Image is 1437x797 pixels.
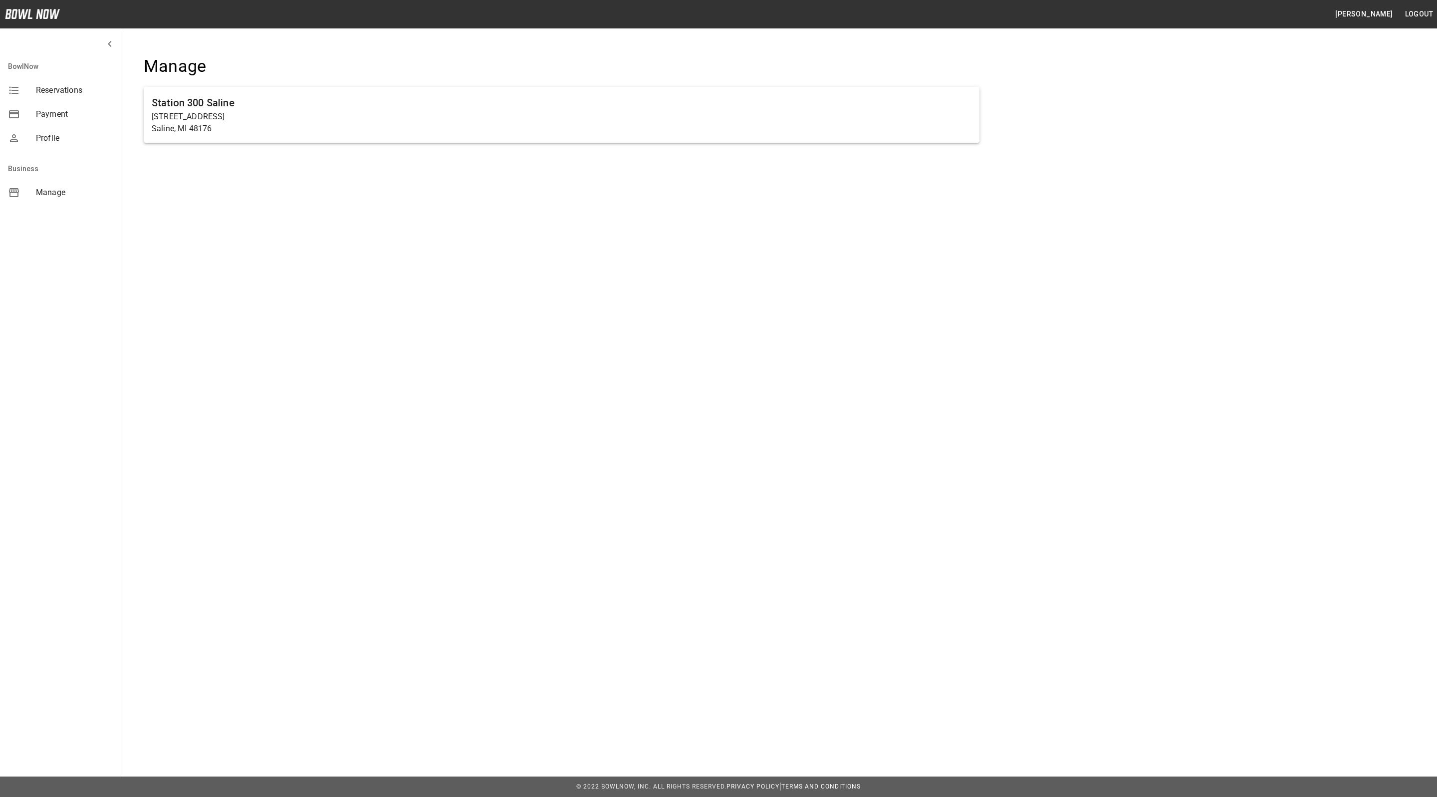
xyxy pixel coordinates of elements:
[144,56,979,77] h4: Manage
[36,187,112,199] span: Manage
[152,123,971,135] p: Saline, MI 48176
[781,783,861,790] a: Terms and Conditions
[152,95,971,111] h6: Station 300 Saline
[36,84,112,96] span: Reservations
[36,132,112,144] span: Profile
[5,9,60,19] img: logo
[576,783,726,790] span: © 2022 BowlNow, Inc. All Rights Reserved.
[152,111,971,123] p: [STREET_ADDRESS]
[726,783,779,790] a: Privacy Policy
[36,108,112,120] span: Payment
[1331,5,1397,23] button: [PERSON_NAME]
[1401,5,1437,23] button: Logout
